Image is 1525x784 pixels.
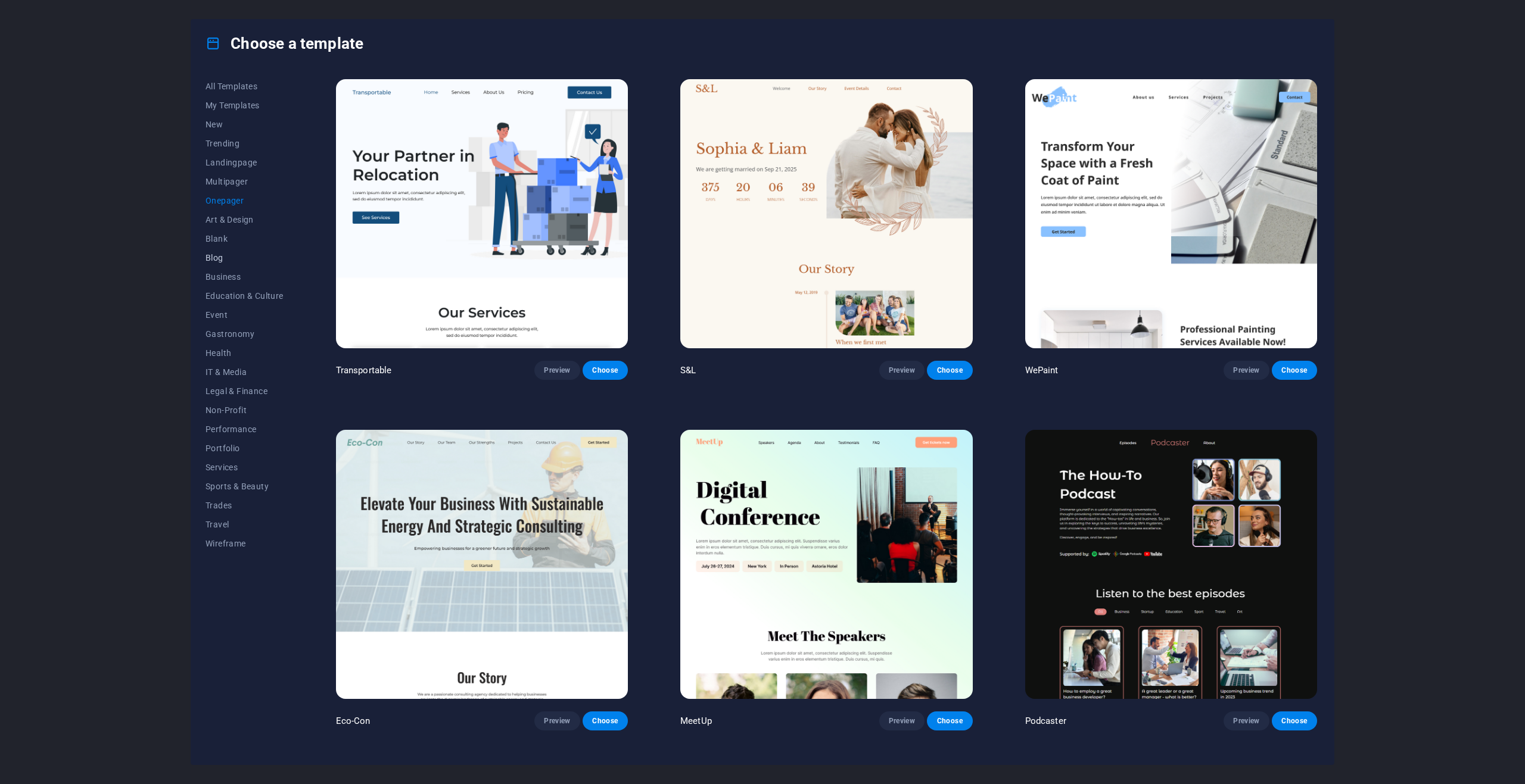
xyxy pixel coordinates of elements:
span: Gastronomy [206,329,284,339]
button: Preview [534,711,580,730]
button: Gastronomy [206,324,284,343]
p: S&L [680,364,696,376]
span: Health [206,348,284,358]
button: Choose [583,361,628,380]
button: Choose [583,711,628,730]
button: Multipager [206,172,284,191]
button: Travel [206,515,284,534]
p: Eco-Con [336,715,371,727]
button: Preview [879,361,925,380]
span: Preview [544,366,570,375]
p: MeetUp [680,715,712,727]
span: Travel [206,520,284,529]
button: IT & Media [206,363,284,382]
span: Multipager [206,177,284,186]
span: Choose [1281,366,1308,375]
button: Wireframe [206,534,284,553]
button: Performance [206,420,284,439]
img: S&L [680,79,972,348]
button: Choose [927,711,972,730]
span: Choose [1281,716,1308,726]
span: Choose [592,716,618,726]
button: Services [206,458,284,477]
span: Preview [1233,716,1259,726]
button: Legal & Finance [206,382,284,401]
button: Education & Culture [206,286,284,305]
span: Blank [206,234,284,243]
button: Sports & Beauty [206,477,284,496]
button: Blank [206,229,284,248]
span: Art & Design [206,215,284,224]
span: New [206,120,284,129]
span: Blog [206,253,284,263]
span: Portfolio [206,443,284,453]
button: Choose [927,361,972,380]
span: Performance [206,424,284,434]
button: Landingpage [206,153,284,172]
button: Art & Design [206,210,284,229]
span: Onepager [206,196,284,205]
span: Preview [544,716,570,726]
span: Preview [1233,366,1259,375]
img: MeetUp [680,430,972,699]
span: Non-Profit [206,405,284,415]
button: Trades [206,496,284,515]
button: Choose [1272,711,1317,730]
span: Wireframe [206,539,284,548]
button: Non-Profit [206,401,284,420]
span: Preview [889,366,915,375]
button: Preview [1224,361,1269,380]
img: Podcaster [1025,430,1317,699]
span: Landingpage [206,158,284,167]
button: Preview [879,711,925,730]
img: WePaint [1025,79,1317,348]
button: New [206,115,284,134]
span: IT & Media [206,367,284,377]
span: Education & Culture [206,291,284,301]
img: Eco-Con [336,430,628,699]
button: Health [206,343,284,363]
span: Choose [592,366,618,375]
button: Choose [1272,361,1317,380]
p: Podcaster [1025,715,1066,727]
span: Trades [206,501,284,510]
button: Onepager [206,191,284,210]
span: Choose [936,366,963,375]
h4: Choose a template [206,34,363,53]
img: Transportable [336,79,628,348]
span: All Templates [206,82,284,91]
span: Business [206,272,284,282]
button: Preview [1224,711,1269,730]
span: Trending [206,139,284,148]
span: Preview [889,716,915,726]
button: Event [206,305,284,324]
span: Services [206,463,284,472]
button: Blog [206,248,284,267]
span: My Templates [206,101,284,110]
button: Trending [206,134,284,153]
button: Portfolio [206,439,284,458]
p: Transportable [336,364,392,376]
span: Sports & Beauty [206,482,284,491]
button: My Templates [206,96,284,115]
button: All Templates [206,77,284,96]
button: Preview [534,361,580,380]
span: Choose [936,716,963,726]
span: Legal & Finance [206,386,284,396]
p: WePaint [1025,364,1059,376]
span: Event [206,310,284,320]
button: Business [206,267,284,286]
